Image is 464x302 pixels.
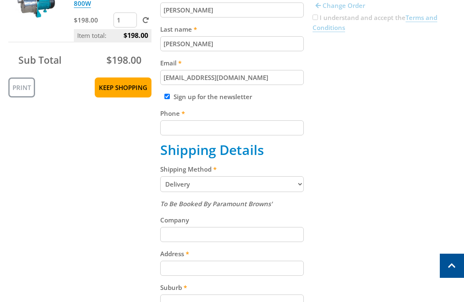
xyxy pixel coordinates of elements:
[18,53,61,67] span: Sub Total
[160,164,303,174] label: Shipping Method
[160,249,303,259] label: Address
[74,29,151,42] p: Item total:
[124,29,148,42] span: $198.00
[160,261,303,276] input: Please enter your address.
[160,36,303,51] input: Please enter your last name.
[160,58,303,68] label: Email
[160,282,303,292] label: Suburb
[174,92,252,101] label: Sign up for the newsletter
[160,142,303,158] h2: Shipping Details
[160,200,272,208] em: To Be Booked By Paramount Browns'
[95,77,151,97] a: Keep Shopping
[8,77,35,97] a: Print
[160,108,303,118] label: Phone
[160,24,303,34] label: Last name
[160,176,303,192] select: Please select a shipping method.
[106,53,141,67] span: $198.00
[160,70,303,85] input: Please enter your email address.
[160,215,303,225] label: Company
[160,120,303,135] input: Please enter your telephone number.
[74,15,112,25] p: $198.00
[160,2,303,17] input: Please enter your first name.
